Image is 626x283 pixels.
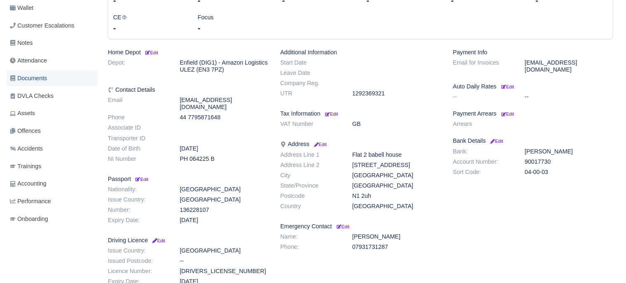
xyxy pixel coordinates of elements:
[10,144,43,153] span: Accidents
[346,182,447,189] dd: [GEOGRAPHIC_DATA]
[346,162,447,169] dd: [STREET_ADDRESS]
[10,3,33,13] span: Wallet
[102,124,174,131] dt: Associate ID
[274,90,346,97] dt: UTR
[519,59,619,73] dd: [EMAIL_ADDRESS][DOMAIN_NAME]
[174,114,274,121] dd: 44 7795871648
[102,135,174,142] dt: Transporter ID
[102,217,174,224] dt: Expiry Date:
[447,158,519,165] dt: Account Number:
[191,13,276,34] div: Focus
[519,93,619,100] dd: --
[108,86,268,93] h6: Contact Details
[174,97,274,111] dd: [EMAIL_ADDRESS][DOMAIN_NAME]
[274,162,346,169] dt: Address Line 2
[102,247,174,254] dt: Issue Country:
[346,90,447,97] dd: 1292369321
[447,121,519,128] dt: Arrears
[10,21,74,30] span: Customer Escalations
[10,214,48,224] span: Onboarding
[7,193,98,209] a: Performance
[274,172,346,179] dt: City
[134,176,148,182] a: Edit
[519,158,619,165] dd: 90017730
[346,121,447,128] dd: GB
[346,151,447,158] dd: Flat 2 babell house
[453,110,613,117] h6: Payment Arrears
[519,148,619,155] dd: [PERSON_NAME]
[280,110,440,117] h6: Tax Information
[107,13,191,34] div: CE
[7,35,98,51] a: Notes
[280,141,440,148] h6: Address
[447,148,519,155] dt: Bank:
[102,186,174,193] dt: Nationality:
[346,244,447,251] dd: 07931731287
[134,177,148,182] small: Edit
[144,49,158,56] a: Edit
[346,172,447,179] dd: [GEOGRAPHIC_DATA]
[7,176,98,192] a: Accounting
[7,88,98,104] a: DVLA Checks
[7,141,98,157] a: Accidents
[447,169,519,176] dt: Sort Code:
[10,91,54,101] span: DVLA Checks
[10,74,47,83] span: Documents
[346,233,447,240] dd: [PERSON_NAME]
[7,105,98,121] a: Assets
[489,137,503,144] a: Edit
[10,56,47,65] span: Attendance
[274,70,346,77] dt: Leave Date
[325,111,338,116] small: Edit
[102,97,174,111] dt: Email
[453,83,613,90] h6: Auto Daily Rates
[7,211,98,227] a: Onboarding
[102,155,174,162] dt: NI Number
[174,206,274,213] dd: 136228107
[280,49,440,56] h6: Additional Information
[453,49,613,56] h6: Payment Info
[108,49,268,56] h6: Home Depot
[102,206,174,213] dt: Number:
[102,268,174,275] dt: Licence Number:
[280,223,440,230] h6: Emergency Contact
[274,121,346,128] dt: VAT Number
[113,22,185,34] div: -
[151,237,165,244] a: Edit
[323,110,338,117] a: Edit
[144,50,158,55] small: Edit
[274,80,346,87] dt: Company Reg.
[274,59,346,66] dt: Start Date
[108,176,268,183] h6: Passport
[10,126,41,136] span: Offences
[151,238,165,243] small: Edit
[519,169,619,176] dd: 04-00-03
[500,110,514,117] a: Edit
[346,203,447,210] dd: [GEOGRAPHIC_DATA]
[174,268,274,275] dd: [DRIVERS_LICENSE_NUMBER]
[10,162,41,171] span: Trainings
[174,257,274,264] dd: --
[102,114,174,121] dt: Phone
[337,224,349,229] small: Edit
[10,179,47,188] span: Accounting
[174,59,274,73] dd: Enfield (DIG1) - Amazon Logistics ULEZ (EN3 7PZ)
[274,151,346,158] dt: Address Line 1
[198,22,270,34] div: -
[453,137,613,144] h6: Bank Details
[312,141,326,147] a: Edit
[10,197,51,206] span: Performance
[174,196,274,203] dd: [GEOGRAPHIC_DATA]
[108,237,268,244] h6: Driving Licence
[585,244,626,283] iframe: Chat Widget
[7,53,98,69] a: Attendance
[501,84,514,89] small: Edit
[447,59,519,73] dt: Email for Invoices
[274,193,346,199] dt: Postcode
[102,257,174,264] dt: Issued Postcode:
[274,233,346,240] dt: Name:
[7,18,98,34] a: Customer Escalations
[7,123,98,139] a: Offences
[174,247,274,254] dd: [GEOGRAPHIC_DATA]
